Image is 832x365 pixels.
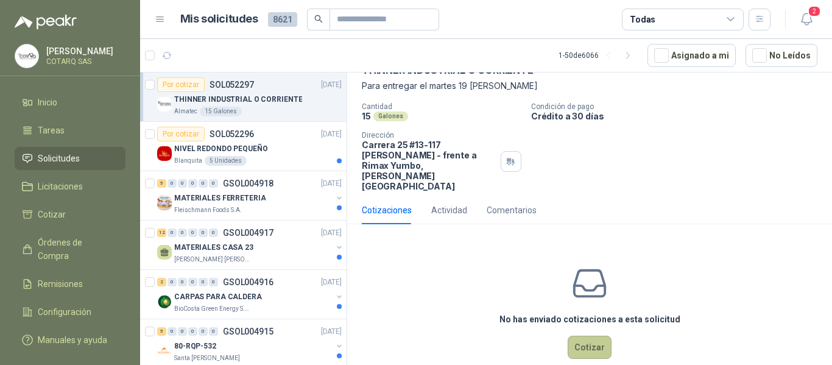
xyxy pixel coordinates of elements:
[178,327,187,336] div: 0
[362,111,371,121] p: 15
[362,204,412,217] div: Cotizaciones
[157,225,344,264] a: 12 0 0 0 0 0 GSOL004917[DATE] MATERIALES CASA 23[PERSON_NAME] [PERSON_NAME]
[15,328,125,352] a: Manuales y ayuda
[157,344,172,358] img: Company Logo
[157,176,344,215] a: 5 0 0 0 0 0 GSOL004918[DATE] Company LogoMATERIALES FERRETERIAFleischmann Foods S.A.
[199,229,208,237] div: 0
[321,79,342,91] p: [DATE]
[38,333,107,347] span: Manuales y ayuda
[209,278,218,286] div: 0
[174,242,253,253] p: MATERIALES CASA 23
[808,5,821,17] span: 2
[157,294,172,309] img: Company Logo
[373,112,408,121] div: Galones
[167,278,177,286] div: 0
[321,326,342,338] p: [DATE]
[199,278,208,286] div: 0
[178,278,187,286] div: 0
[157,179,166,188] div: 5
[199,179,208,188] div: 0
[15,44,38,68] img: Company Logo
[795,9,817,30] button: 2
[157,77,205,92] div: Por cotizar
[46,58,122,65] p: COTARQ SAS
[174,341,216,352] p: 80-RQP-532
[46,47,122,55] p: [PERSON_NAME]
[15,272,125,296] a: Remisiones
[15,300,125,324] a: Configuración
[167,179,177,188] div: 0
[157,146,172,161] img: Company Logo
[362,140,496,191] p: Carrera 25 #13-117 [PERSON_NAME] - frente a Rimax Yumbo , [PERSON_NAME][GEOGRAPHIC_DATA]
[157,97,172,112] img: Company Logo
[362,102,521,111] p: Cantidad
[199,327,208,336] div: 0
[38,124,65,137] span: Tareas
[321,129,342,140] p: [DATE]
[314,15,323,23] span: search
[157,324,344,363] a: 5 0 0 0 0 0 GSOL004915[DATE] Company Logo80-RQP-532Santa [PERSON_NAME]
[15,119,125,142] a: Tareas
[531,102,827,111] p: Condición de pago
[499,313,680,326] h3: No has enviado cotizaciones a esta solicitud
[174,156,202,166] p: Blanquita
[180,10,258,28] h1: Mis solicitudes
[15,231,125,268] a: Órdenes de Compra
[321,178,342,190] p: [DATE]
[167,229,177,237] div: 0
[209,229,218,237] div: 0
[630,13,655,26] div: Todas
[174,353,240,363] p: Santa [PERSON_NAME]
[321,227,342,239] p: [DATE]
[157,229,166,237] div: 12
[188,179,197,188] div: 0
[223,179,273,188] p: GSOL004918
[174,291,262,303] p: CARPAS PARA CALDERA
[210,80,254,89] p: SOL052297
[210,130,254,138] p: SOL052296
[200,107,242,116] div: 15 Galones
[559,46,638,65] div: 1 - 50 de 6066
[223,327,273,336] p: GSOL004915
[157,196,172,210] img: Company Logo
[487,204,537,217] div: Comentarios
[174,255,251,264] p: [PERSON_NAME] [PERSON_NAME]
[178,179,187,188] div: 0
[431,204,467,217] div: Actividad
[188,278,197,286] div: 0
[531,111,827,121] p: Crédito a 30 días
[157,278,166,286] div: 2
[205,156,247,166] div: 5 Unidades
[647,44,736,67] button: Asignado a mi
[174,143,267,155] p: NIVEL REDONDO PEQUEÑO
[15,175,125,198] a: Licitaciones
[362,131,496,140] p: Dirección
[140,73,347,122] a: Por cotizarSOL052297[DATE] Company LogoTHINNER INDUSTRIAL O CORRIENTEAlmatec15 Galones
[568,336,612,359] button: Cotizar
[15,15,77,29] img: Logo peakr
[140,122,347,171] a: Por cotizarSOL052296[DATE] Company LogoNIVEL REDONDO PEQUEÑOBlanquita5 Unidades
[38,208,66,221] span: Cotizar
[38,96,57,109] span: Inicio
[38,180,83,193] span: Licitaciones
[15,91,125,114] a: Inicio
[223,229,273,237] p: GSOL004917
[38,152,80,165] span: Solicitudes
[746,44,817,67] button: No Leídos
[38,236,114,263] span: Órdenes de Compra
[15,147,125,170] a: Solicitudes
[178,229,187,237] div: 0
[174,94,302,105] p: THINNER INDUSTRIAL O CORRIENTE
[167,327,177,336] div: 0
[362,79,817,93] p: Para entregar el martes 19 [PERSON_NAME]
[38,305,91,319] span: Configuración
[188,229,197,237] div: 0
[157,275,344,314] a: 2 0 0 0 0 0 GSOL004916[DATE] Company LogoCARPAS PARA CALDERABioCosta Green Energy S.A.S
[174,193,266,204] p: MATERIALES FERRETERIA
[223,278,273,286] p: GSOL004916
[209,327,218,336] div: 0
[209,179,218,188] div: 0
[174,205,242,215] p: Fleischmann Foods S.A.
[174,304,251,314] p: BioCosta Green Energy S.A.S
[268,12,297,27] span: 8621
